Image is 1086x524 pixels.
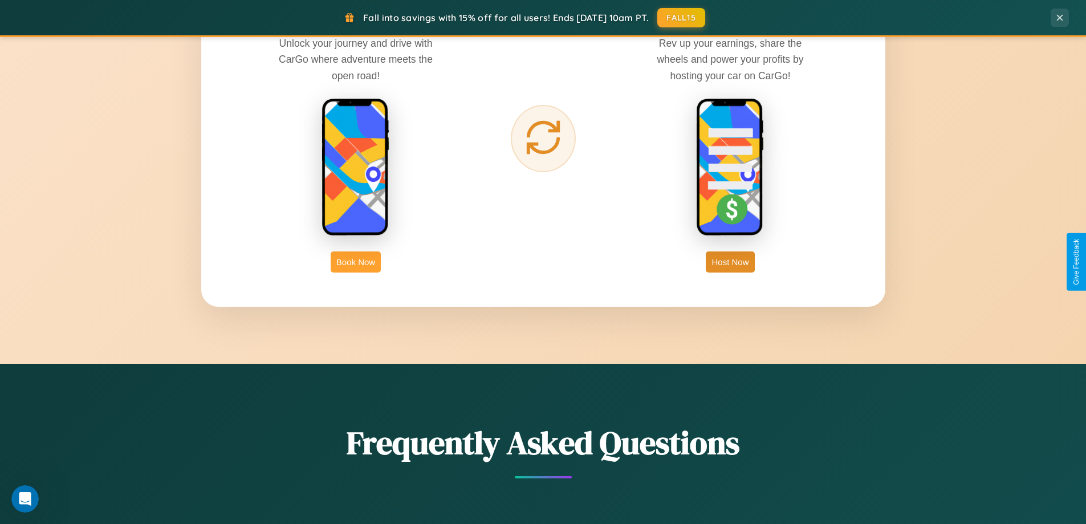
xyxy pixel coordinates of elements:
p: Rev up your earnings, share the wheels and power your profits by hosting your car on CarGo! [645,35,816,83]
img: rent phone [322,98,390,237]
button: Host Now [706,251,754,273]
span: Fall into savings with 15% off for all users! Ends [DATE] 10am PT. [363,12,649,23]
button: Book Now [331,251,381,273]
iframe: Intercom live chat [11,485,39,513]
p: Unlock your journey and drive with CarGo where adventure meets the open road! [270,35,441,83]
h2: Frequently Asked Questions [201,421,885,465]
button: FALL15 [657,8,705,27]
div: Give Feedback [1072,239,1080,285]
img: host phone [696,98,764,237]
